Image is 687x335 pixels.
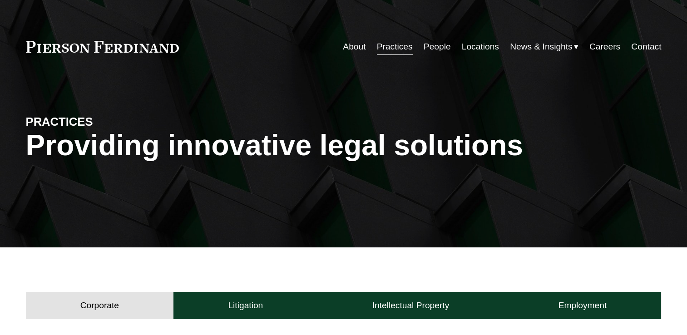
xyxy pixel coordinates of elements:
[228,300,263,311] h4: Litigation
[462,38,499,55] a: Locations
[424,38,451,55] a: People
[377,38,413,55] a: Practices
[510,38,578,55] a: folder dropdown
[26,129,662,162] h1: Providing innovative legal solutions
[589,38,620,55] a: Careers
[631,38,661,55] a: Contact
[558,300,607,311] h4: Employment
[510,39,573,55] span: News & Insights
[26,114,185,129] h4: PRACTICES
[80,300,119,311] h4: Corporate
[343,38,366,55] a: About
[372,300,450,311] h4: Intellectual Property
